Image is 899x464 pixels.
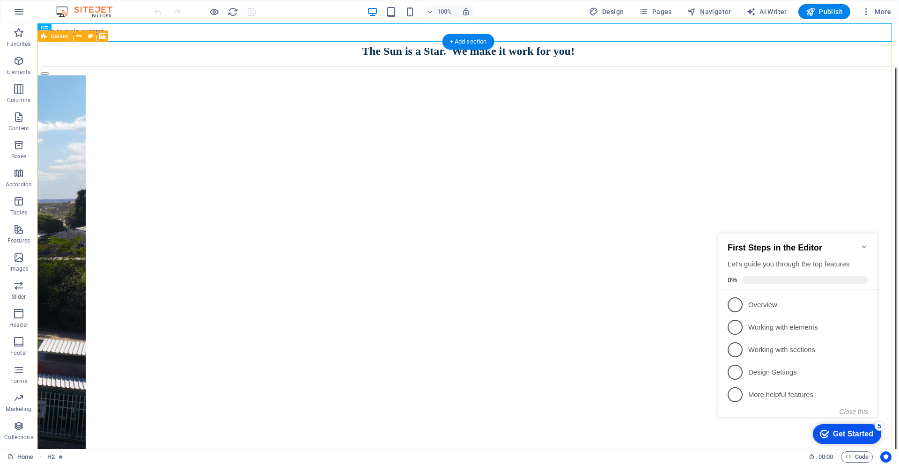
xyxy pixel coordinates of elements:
button: 100% [423,6,457,17]
p: Working with sections [34,125,146,135]
span: Publish [806,7,843,16]
li: Working with sections [4,118,163,141]
span: AI Writer [746,7,787,16]
button: Design [585,4,628,19]
p: Elements [7,68,31,76]
li: Overview [4,74,163,96]
a: Skip to main content [4,4,66,12]
li: Design Settings [4,141,163,163]
span: Banner [51,33,69,39]
i: Element contains an animation [59,454,63,459]
a: Click to cancel selection. Double-click to open Pages [7,451,33,463]
button: Code [841,451,873,463]
p: Boxes [11,153,27,160]
p: Content [8,125,29,132]
p: Overview [34,80,146,90]
img: Editor Logo [54,6,124,17]
p: Accordion [6,181,32,188]
p: Design Settings [34,147,146,157]
span: Navigator [687,7,731,16]
div: Get Started [118,210,159,218]
h6: 100% [437,6,452,17]
button: Navigator [683,4,735,19]
p: Tables [10,209,27,216]
button: Click here to leave preview mode and continue editing [208,6,220,17]
div: + Add section [442,34,494,50]
span: More [862,7,891,16]
div: 5 [160,201,169,211]
button: More [858,4,895,19]
p: Header [9,321,28,329]
span: Design [589,7,624,16]
h2: First Steps in the Editor [13,23,154,33]
h6: Session time [809,451,833,463]
p: Columns [7,96,30,104]
span: 00 00 [818,451,833,463]
p: Working with elements [34,103,146,112]
p: Collections [4,434,33,441]
p: Features [7,237,30,244]
span: Click to select. Double-click to edit [47,451,55,463]
p: More helpful features [34,170,146,180]
i: Reload page [228,7,238,17]
p: Footer [10,349,27,357]
div: Get Started 5 items remaining, 0% complete [98,204,167,224]
i: On resize automatically adjust zoom level to fit chosen device. [462,7,470,16]
div: Let's guide you through the top features [13,39,154,49]
span: : [825,453,826,460]
p: Images [9,265,29,273]
span: Code [845,451,869,463]
p: Forms [10,377,27,385]
p: Favorites [7,40,30,48]
button: Usercentrics [880,451,892,463]
button: AI Writer [743,4,791,19]
p: Slider [12,293,26,301]
li: Working with elements [4,96,163,118]
nav: breadcrumb [47,451,63,463]
div: Minimize checklist [146,23,154,30]
li: More helpful features [4,163,163,186]
p: Marketing [6,405,31,413]
span: Pages [639,7,671,16]
button: reload [227,6,238,17]
span: 0% [13,56,28,64]
button: Close this [125,188,154,195]
button: Pages [635,4,675,19]
button: Publish [798,4,850,19]
div: Design (Ctrl+Alt+Y) [585,4,628,19]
